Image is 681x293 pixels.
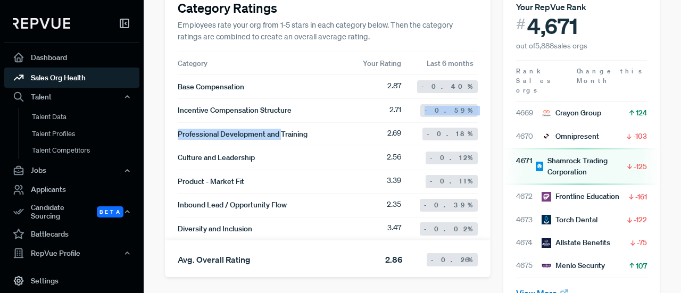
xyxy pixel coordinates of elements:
span: Sales orgs [516,76,552,95]
span: -0.26 % [431,255,474,265]
span: 4671 [516,155,536,178]
span: Category [178,58,207,68]
span: Last 6 months [427,58,478,69]
span: 2.69 [387,128,401,140]
div: Allstate Benefits [542,237,610,248]
span: Change this Month [577,66,644,85]
h4: Category Ratings [178,1,478,16]
span: 4669 [516,107,542,119]
img: Allstate Benefits [542,238,551,248]
span: Culture and Leadership [178,152,255,163]
span: 124 [636,107,647,118]
button: RepVue Profile [4,244,139,262]
div: Omnipresent [542,131,599,142]
a: Dashboard [4,47,139,68]
span: 2.56 [387,152,401,164]
span: Rank [516,66,542,76]
span: 4673 [516,214,542,225]
span: -125 [634,161,647,172]
span: 4675 [516,260,542,271]
span: 3.39 [387,175,401,188]
span: -0.02 % [424,224,474,234]
div: Shamrock Trading Corporation [536,155,626,178]
span: -0.40 % [421,82,474,91]
button: Candidate Sourcing Beta [4,200,139,224]
span: Base Compensation [178,81,244,93]
span: 4674 [516,237,542,248]
span: Your RepVue Rank [516,2,586,12]
span: Professional Development and Training [178,129,308,140]
img: Menlo Security [542,261,551,271]
img: Frontline Education [542,192,551,202]
a: Talent Competitors [19,142,154,159]
span: 107 [636,261,647,271]
span: -0.18 % [427,129,474,139]
span: 4670 [516,131,542,142]
span: Incentive Compensation Structure [178,105,292,116]
a: Talent Data [19,108,154,125]
span: -0.59 % [425,106,474,115]
button: Jobs [4,162,139,180]
span: -0.12 % [430,153,474,163]
span: Avg. Overall Rating [178,254,251,265]
span: 2.86 [385,253,403,266]
img: Shamrock Trading Corporation [536,162,543,171]
span: -103 [633,131,647,141]
div: Candidate Sourcing [4,200,139,224]
span: Beta [97,206,123,217]
a: Talent Profiles [19,125,154,143]
span: 2.35 [387,199,401,212]
a: Sales Org Health [4,68,139,88]
span: 2.71 [389,104,401,117]
span: 3.47 [387,222,401,235]
span: -75 [637,237,647,248]
div: Menlo Security [542,260,605,271]
span: -0.39 % [424,200,474,210]
span: 2.87 [387,80,401,93]
img: Omnipresent [542,131,551,141]
span: -161 [635,191,647,202]
a: Settings [4,271,139,291]
a: Applicants [4,180,139,200]
img: RepVue [13,18,70,29]
span: 4,671 [527,13,578,39]
span: out of 5,888 sales orgs [516,41,587,51]
span: Your Rating [363,58,401,68]
div: Frontline Education [542,191,619,202]
span: Product - Market Fit [178,176,244,187]
span: -122 [634,214,647,225]
p: Employees rate your org from 1-5 stars in each category below. Then the category ratings are comb... [178,20,478,43]
span: 4672 [516,191,542,202]
img: Torch Dental [542,215,551,224]
span: # [516,13,526,35]
div: Torch Dental [542,214,597,225]
span: Inbound Lead / Opportunity Flow [178,199,287,211]
img: Crayon Group [542,108,551,118]
span: Diversity and Inclusion [178,223,252,235]
div: Crayon Group [542,107,601,119]
span: -0.11 % [430,177,474,186]
a: Battlecards [4,224,139,244]
button: Talent [4,88,139,106]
